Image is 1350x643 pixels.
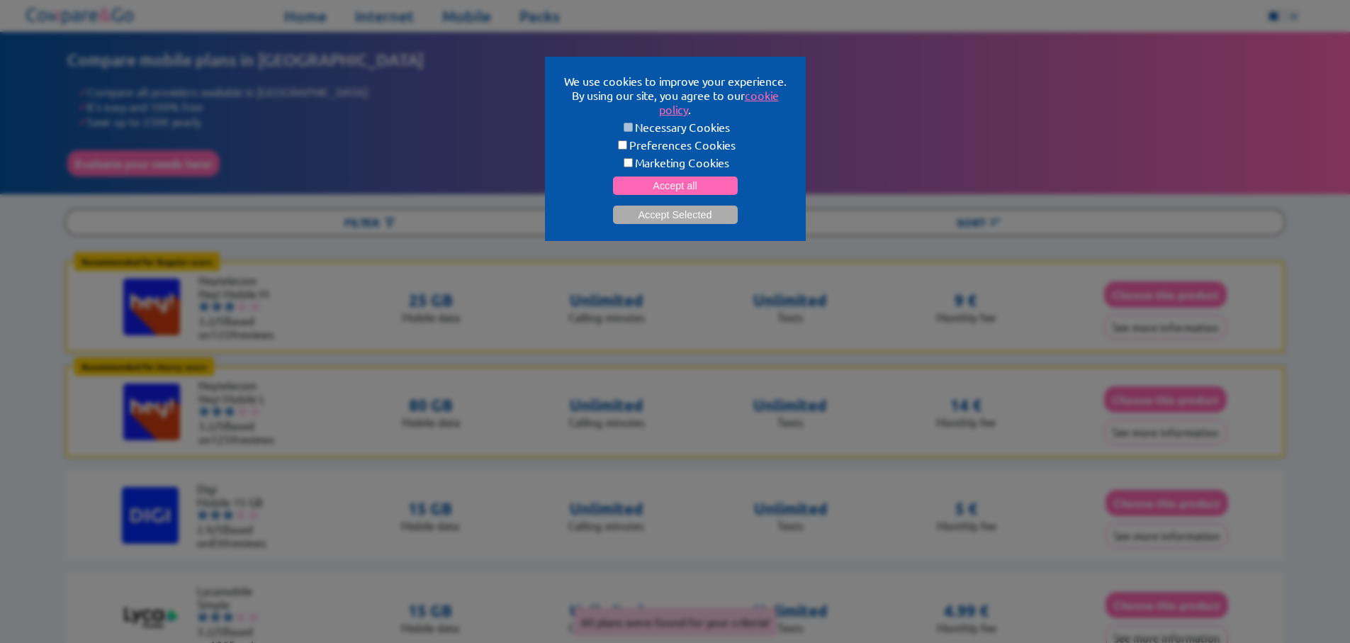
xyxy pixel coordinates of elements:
label: Preferences Cookies [562,138,789,152]
label: Necessary Cookies [562,120,789,134]
input: Preferences Cookies [618,140,627,150]
input: Marketing Cookies [624,158,633,167]
label: Marketing Cookies [562,155,789,169]
button: Accept all [613,177,738,195]
a: cookie policy [659,88,779,116]
p: We use cookies to improve your experience. By using our site, you agree to our . [562,74,789,116]
button: Accept Selected [613,206,738,224]
input: Necessary Cookies [624,123,633,132]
